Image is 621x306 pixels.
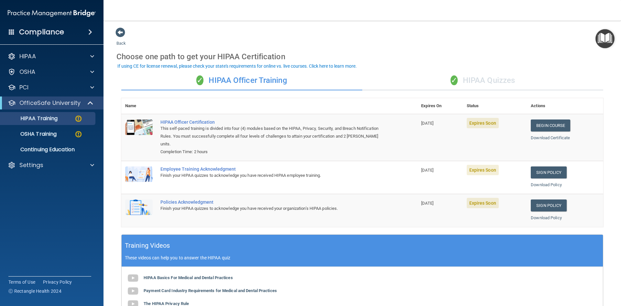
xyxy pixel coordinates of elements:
[43,279,72,285] a: Privacy Policy
[160,166,385,172] div: Employee Training Acknowledgment
[8,52,94,60] a: HIPAA
[467,198,499,208] span: Expires Soon
[160,148,385,156] div: Completion Time: 2 hours
[160,172,385,179] div: Finish your HIPAA quizzes to acknowledge you have received HIPAA employee training.
[144,301,189,306] b: The HIPAA Privacy Rule
[126,272,139,285] img: gray_youtube_icon.38fcd6cc.png
[74,115,82,123] img: warning-circle.0cc9ac19.png
[4,131,57,137] p: OSHA Training
[19,28,64,37] h4: Compliance
[160,199,385,205] div: Policies Acknowledgment
[19,99,81,107] p: OfficeSafe University
[451,75,458,85] span: ✓
[8,99,94,107] a: OfficeSafe University
[4,115,58,122] p: HIPAA Training
[8,84,94,91] a: PCI
[417,98,463,114] th: Expires On
[595,29,615,48] button: Open Resource Center
[8,161,94,169] a: Settings
[160,205,385,212] div: Finish your HIPAA quizzes to acknowledge you have received your organization’s HIPAA policies.
[8,68,94,76] a: OSHA
[527,98,603,114] th: Actions
[8,288,61,294] span: Ⓒ Rectangle Health 2024
[8,279,35,285] a: Terms of Use
[74,130,82,138] img: warning-circle.0cc9ac19.png
[116,33,126,46] a: Back
[116,47,608,66] div: Choose one path to get your HIPAA Certification
[19,84,28,91] p: PCI
[19,52,36,60] p: HIPAA
[116,63,358,69] button: If using CE for license renewal, please check your state's requirements for online vs. live cours...
[421,168,433,173] span: [DATE]
[196,75,203,85] span: ✓
[531,182,562,187] a: Download Policy
[160,125,385,148] div: This self-paced training is divided into four (4) modules based on the HIPAA, Privacy, Security, ...
[463,98,527,114] th: Status
[125,240,170,251] h5: Training Videos
[19,68,36,76] p: OSHA
[362,71,603,90] div: HIPAA Quizzes
[531,135,570,140] a: Download Certificate
[144,275,233,280] b: HIPAA Basics For Medical and Dental Practices
[126,285,139,298] img: gray_youtube_icon.38fcd6cc.png
[467,118,499,128] span: Expires Soon
[144,288,277,293] b: Payment Card Industry Requirements for Medical and Dental Practices
[531,166,567,178] a: Sign Policy
[467,165,499,175] span: Expires Soon
[160,119,385,125] a: HIPAA Officer Certification
[4,146,93,153] p: Continuing Education
[121,71,362,90] div: HIPAA Officer Training
[421,121,433,126] span: [DATE]
[19,161,43,169] p: Settings
[117,64,357,68] div: If using CE for license renewal, please check your state's requirements for online vs. live cours...
[531,199,567,211] a: Sign Policy
[121,98,157,114] th: Name
[421,201,433,206] span: [DATE]
[125,255,600,260] p: These videos can help you to answer the HIPAA quiz
[8,7,96,20] img: PMB logo
[531,119,570,131] a: Begin Course
[531,215,562,220] a: Download Policy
